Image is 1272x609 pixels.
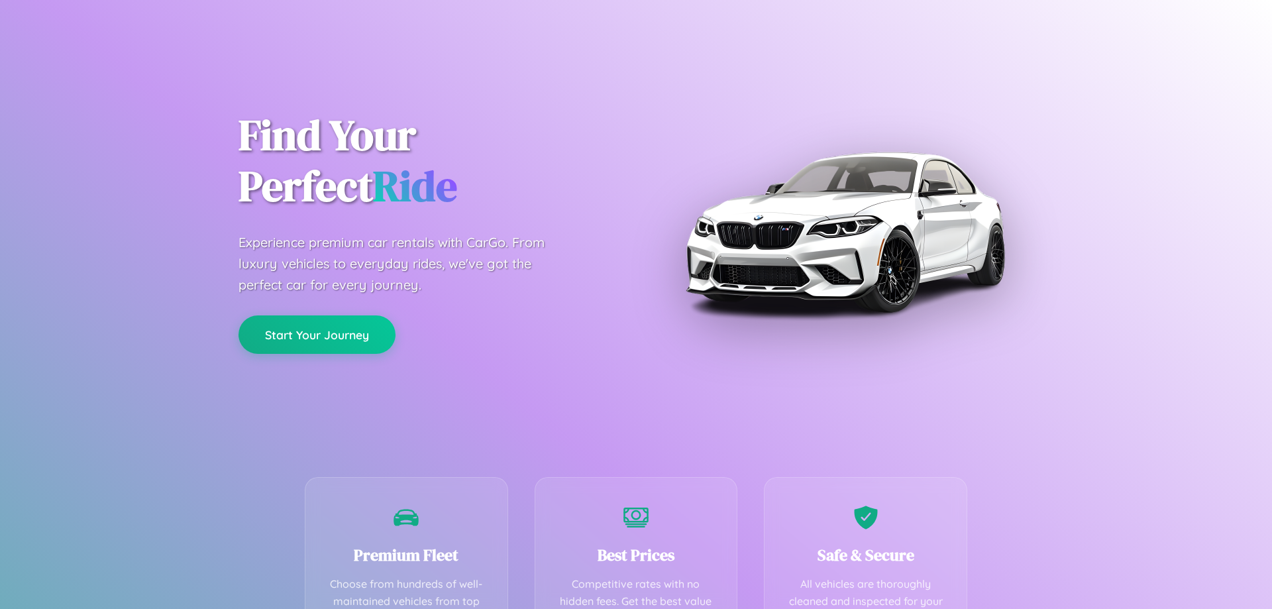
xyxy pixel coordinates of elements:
[238,232,570,296] p: Experience premium car rentals with CarGo. From luxury vehicles to everyday rides, we've got the ...
[555,544,717,566] h3: Best Prices
[238,110,616,212] h1: Find Your Perfect
[784,544,947,566] h3: Safe & Secure
[325,544,488,566] h3: Premium Fleet
[373,157,457,215] span: Ride
[679,66,1010,398] img: Premium BMW car rental vehicle
[238,315,396,354] button: Start Your Journey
